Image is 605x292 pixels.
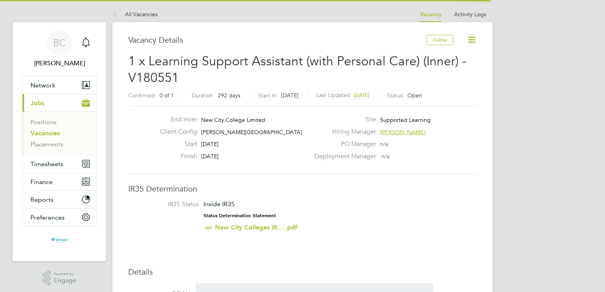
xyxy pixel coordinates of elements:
span: n/a [380,140,388,148]
h3: Vacancy Details [128,35,426,45]
label: Finish [154,152,197,161]
span: [DATE] [201,140,219,148]
a: Activity Logs [454,11,486,18]
label: Start In [258,92,276,99]
label: Confirmed [128,92,155,99]
span: Reports [30,196,53,203]
span: Network [30,82,55,89]
span: [DATE] [281,92,299,99]
label: IR35 Status [136,200,199,209]
div: Jobs [23,112,96,155]
span: Timesheets [30,160,63,168]
span: [DATE] [354,92,369,99]
span: [PERSON_NAME][GEOGRAPHIC_DATA] [201,129,302,136]
span: [PERSON_NAME] [380,129,426,136]
span: Powered by [54,271,76,277]
a: Positions [30,118,57,126]
label: Client Config [154,128,197,136]
label: Start [154,140,197,148]
a: New City Colleges IR... .pdf [215,224,297,231]
a: BC[PERSON_NAME] [22,30,97,68]
a: Vacancies [30,129,60,137]
span: Inside IR35 [204,200,235,208]
a: Go to home page [22,234,97,247]
strong: Status Determination Statement [204,213,276,218]
span: New City College Limited [201,116,265,123]
span: Preferences [30,214,65,221]
span: Open [407,92,422,99]
label: Status [387,92,403,99]
button: Jobs [23,94,96,112]
label: Hiring Manager [310,128,376,136]
label: PO Manager [310,140,376,148]
a: Placements [30,140,63,148]
label: Duration [192,92,213,99]
span: Engage [54,277,76,284]
button: Reports [23,191,96,208]
img: tempestresourcing-logo-retina.png [50,234,68,247]
button: Follow [426,35,453,45]
label: Site [310,116,376,124]
label: End Hirer [154,116,197,124]
a: Vacancy [420,11,441,18]
span: [DATE] [201,153,219,160]
button: Preferences [23,209,96,226]
span: Becky Crawley [22,59,97,68]
a: All Vacancies [112,11,158,18]
span: Finance [30,178,53,186]
span: 292 days [218,92,240,99]
h3: Details [128,267,477,277]
label: Deployment Manager [310,152,376,161]
nav: Main navigation [13,22,106,261]
button: Finance [23,173,96,190]
button: Timesheets [23,155,96,173]
h3: IR35 Determination [128,184,477,194]
span: 0 of 1 [160,92,174,99]
span: Jobs [30,99,44,107]
span: BC [53,38,66,48]
button: Network [23,76,96,94]
span: Supported Learning [380,116,431,123]
span: n/a [382,153,390,160]
span: 1 x Learning Support Assistant (with Personal Care) (Inner) - V180551 [128,53,466,85]
label: Last Updated [316,91,350,99]
a: Powered byEngage [43,271,76,286]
